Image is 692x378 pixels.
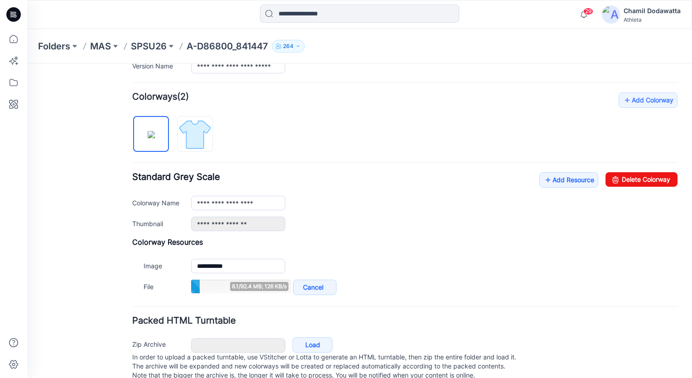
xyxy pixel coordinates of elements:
[512,109,571,124] a: Add Resource
[105,289,650,316] p: In order to upload a packed turntable, use VStitcher or Lotta to generate an HTML turntable, then...
[116,197,155,207] label: Image
[283,41,293,51] p: 264
[602,5,620,24] img: avatar
[90,40,111,53] a: MAS
[38,40,70,53] a: Folders
[116,218,155,228] label: File
[187,40,268,53] p: A-D86800_841447
[266,216,309,232] a: Cancel
[120,68,128,75] img: eyJhbGciOiJIUzI1NiIsImtpZCI6IjAiLCJzbHQiOiJzZXMiLCJ0eXAiOiJKV1QifQ.eyJkYXRhIjp7InR5cGUiOiJzdG9yYW...
[105,174,650,183] h4: Colorway Resources
[578,109,650,123] a: Delete Colorway
[150,28,162,39] span: (2)
[151,54,185,88] img: empty_style_icon.svg
[131,40,167,53] a: SPSU26
[105,155,155,165] label: Thumbnail
[105,28,150,39] strong: Colorways
[105,108,193,119] span: Standard Grey Scale
[583,8,593,15] span: 29
[105,253,650,262] h4: Packed HTML Turntable
[105,134,155,144] label: Colorway Name
[591,29,650,44] a: Add Colorway
[624,5,681,16] div: Chamil Dodawatta
[265,274,305,289] a: Load
[203,218,261,228] span: 8.1/92.4 MB; 126 KB/s
[624,16,681,23] div: Athleta
[272,40,305,53] button: 264
[27,63,692,378] iframe: edit-style
[105,276,155,286] label: Zip Archive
